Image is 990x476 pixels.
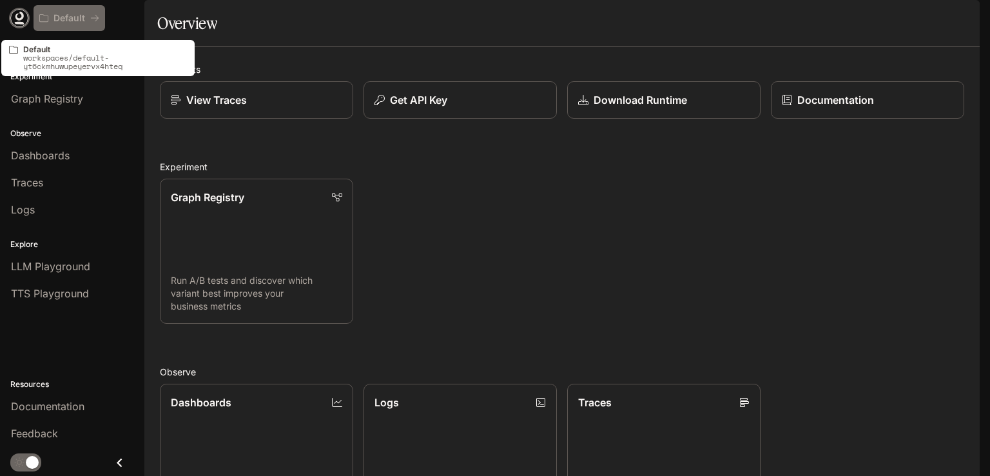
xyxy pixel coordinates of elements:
[160,81,353,119] a: View Traces
[23,54,187,70] p: workspaces/default-yt6ckmhuwupeyervx4hteq
[160,160,964,174] h2: Experiment
[160,63,964,76] h2: Shortcuts
[364,81,557,119] button: Get API Key
[171,190,244,205] p: Graph Registry
[34,5,105,31] button: All workspaces
[578,395,612,410] p: Traces
[186,92,247,108] p: View Traces
[374,395,399,410] p: Logs
[53,13,85,24] p: Default
[171,274,342,313] p: Run A/B tests and discover which variant best improves your business metrics
[157,10,217,36] h1: Overview
[797,92,874,108] p: Documentation
[160,365,964,379] h2: Observe
[390,92,447,108] p: Get API Key
[160,179,353,324] a: Graph RegistryRun A/B tests and discover which variant best improves your business metrics
[23,45,187,54] p: Default
[771,81,964,119] a: Documentation
[171,395,231,410] p: Dashboards
[594,92,687,108] p: Download Runtime
[567,81,761,119] a: Download Runtime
